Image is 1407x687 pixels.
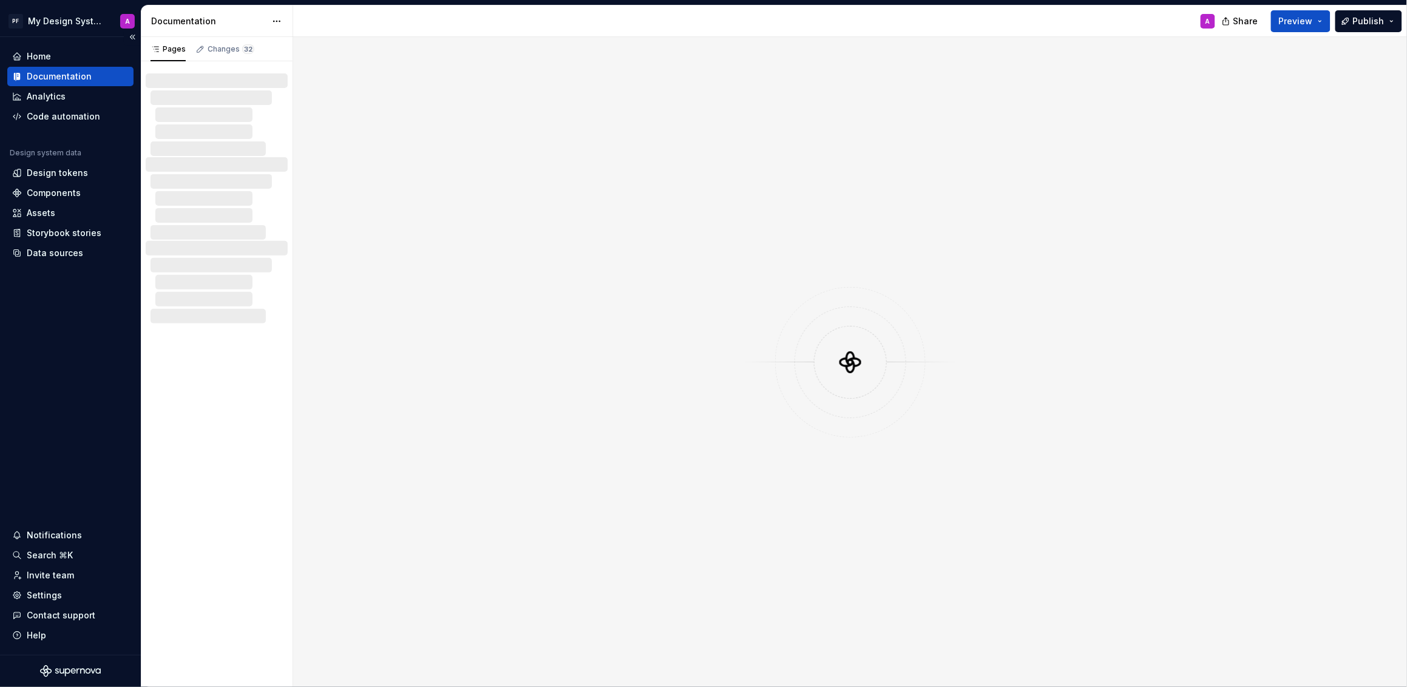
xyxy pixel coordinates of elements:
[27,549,73,561] div: Search ⌘K
[27,247,83,259] div: Data sources
[242,44,254,54] span: 32
[124,29,141,46] button: Collapse sidebar
[1335,10,1402,32] button: Publish
[27,569,74,581] div: Invite team
[7,606,134,625] button: Contact support
[28,15,106,27] div: My Design System
[27,110,100,123] div: Code automation
[7,586,134,605] a: Settings
[151,44,186,54] div: Pages
[27,529,82,541] div: Notifications
[7,183,134,203] a: Components
[125,16,130,26] div: A
[7,203,134,223] a: Assets
[7,67,134,86] a: Documentation
[7,87,134,106] a: Analytics
[1233,15,1258,27] span: Share
[27,589,62,601] div: Settings
[1216,10,1266,32] button: Share
[27,167,88,179] div: Design tokens
[27,70,92,83] div: Documentation
[1353,15,1385,27] span: Publish
[27,227,101,239] div: Storybook stories
[7,243,134,263] a: Data sources
[8,14,23,29] div: PF
[208,44,254,54] div: Changes
[1271,10,1331,32] button: Preview
[10,148,81,158] div: Design system data
[27,629,46,641] div: Help
[7,47,134,66] a: Home
[7,626,134,645] button: Help
[7,546,134,565] button: Search ⌘K
[27,609,95,621] div: Contact support
[7,223,134,243] a: Storybook stories
[151,15,266,27] div: Documentation
[1279,15,1313,27] span: Preview
[2,8,138,34] button: PFMy Design SystemA
[27,187,81,199] div: Components
[7,107,134,126] a: Code automation
[27,90,66,103] div: Analytics
[27,207,55,219] div: Assets
[40,665,101,677] svg: Supernova Logo
[27,50,51,63] div: Home
[1205,16,1210,26] div: A
[7,163,134,183] a: Design tokens
[7,566,134,585] a: Invite team
[7,526,134,545] button: Notifications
